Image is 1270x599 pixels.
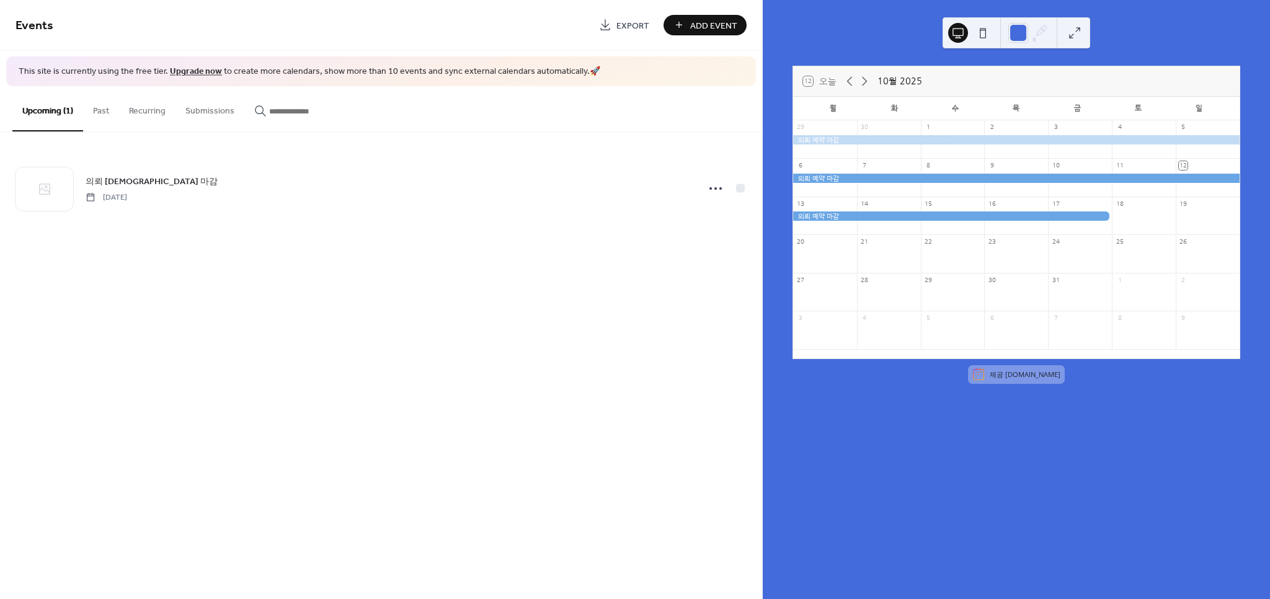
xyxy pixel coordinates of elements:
[1116,238,1124,247] div: 25
[803,97,864,120] div: 월
[1116,314,1124,323] div: 8
[1179,123,1188,132] div: 5
[1116,276,1124,285] div: 1
[590,15,659,35] a: Export
[860,200,869,208] div: 14
[86,175,218,188] span: 의뢰 [DEMOGRAPHIC_DATA] 마감
[1116,200,1124,208] div: 18
[1052,123,1060,132] div: 3
[924,314,933,323] div: 5
[175,86,244,130] button: Submissions
[988,238,997,247] div: 23
[1179,161,1188,170] div: 12
[924,238,933,247] div: 22
[664,15,747,35] button: Add Event
[1169,97,1230,120] div: 일
[12,86,83,131] button: Upcoming (1)
[83,86,119,130] button: Past
[796,276,805,285] div: 27
[1116,161,1124,170] div: 11
[1052,161,1060,170] div: 10
[1052,238,1060,247] div: 24
[1179,276,1188,285] div: 2
[924,123,933,132] div: 1
[1179,200,1188,208] div: 19
[860,123,869,132] div: 30
[793,135,1240,144] div: 의뢰 예약 마감
[119,86,175,130] button: Recurring
[19,66,600,78] span: This site is currently using the free tier. to create more calendars, show more than 10 events an...
[925,97,985,120] div: 수
[1179,314,1188,323] div: 9
[1116,123,1124,132] div: 4
[616,19,649,32] span: Export
[860,276,869,285] div: 28
[860,314,869,323] div: 4
[796,123,805,132] div: 29
[924,161,933,170] div: 8
[860,238,869,247] div: 21
[877,74,922,88] div: 10월 2025
[864,97,925,120] div: 화
[796,314,805,323] div: 3
[1052,314,1060,323] div: 7
[796,161,805,170] div: 6
[796,200,805,208] div: 13
[988,200,997,208] div: 16
[86,174,218,189] a: 의뢰 [DEMOGRAPHIC_DATA] 마감
[1108,97,1168,120] div: 토
[988,123,997,132] div: 2
[1052,276,1060,285] div: 31
[988,161,997,170] div: 9
[1179,238,1188,247] div: 26
[796,238,805,247] div: 20
[793,211,1112,221] div: 의뢰 예약 마감
[924,276,933,285] div: 29
[690,19,737,32] span: Add Event
[16,14,53,38] span: Events
[1052,200,1060,208] div: 17
[988,276,997,285] div: 30
[986,97,1047,120] div: 목
[1047,97,1108,120] div: 금
[924,200,933,208] div: 15
[170,63,222,80] a: Upgrade now
[86,192,127,203] span: [DATE]
[1005,369,1060,378] a: [DOMAIN_NAME]
[860,161,869,170] div: 7
[988,314,997,323] div: 6
[990,369,1060,379] div: 제공
[793,174,1240,183] div: 의뢰 예약 마감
